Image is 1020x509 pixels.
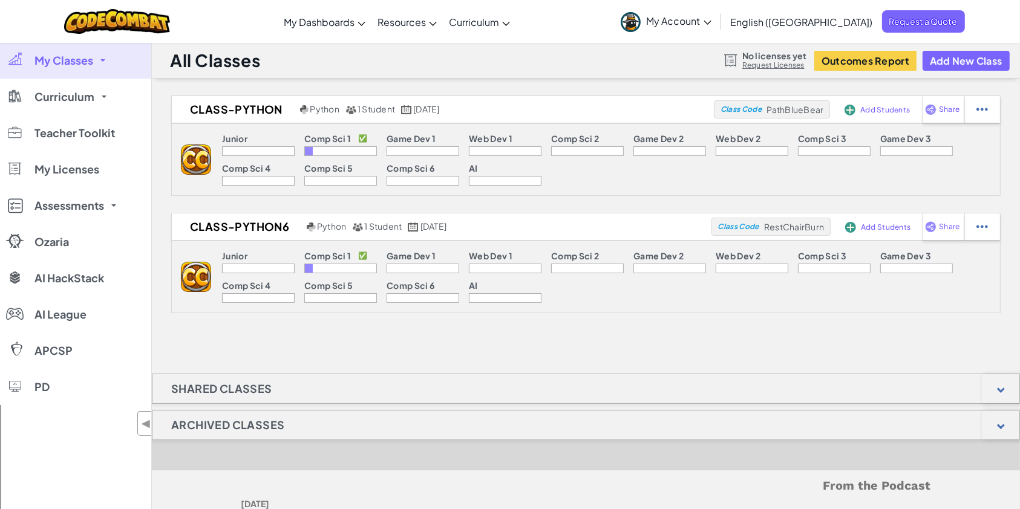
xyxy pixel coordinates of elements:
div: Sort New > Old [5,16,1015,27]
span: English ([GEOGRAPHIC_DATA]) [731,16,873,28]
div: Delete [5,37,1015,48]
button: Add New Class [923,51,1010,71]
div: Sort A > Z [5,5,1015,16]
span: AI League [34,309,87,320]
div: Rename [5,70,1015,81]
a: Request Licenses [742,60,806,70]
span: Resources [378,16,426,28]
div: Move To ... [5,81,1015,92]
span: No licenses yet [742,51,806,60]
span: Curriculum [34,91,94,102]
div: Sign out [5,59,1015,70]
span: Curriculum [449,16,499,28]
span: AI HackStack [34,273,104,284]
span: Assessments [34,200,104,211]
img: CodeCombat logo [64,9,170,34]
button: Outcomes Report [814,51,917,71]
span: My Dashboards [284,16,355,28]
a: Curriculum [443,5,516,38]
a: English ([GEOGRAPHIC_DATA]) [725,5,879,38]
a: My Dashboards [278,5,371,38]
div: Options [5,48,1015,59]
a: Request a Quote [882,10,965,33]
div: Move To ... [5,27,1015,37]
span: My Account [647,15,711,27]
a: Resources [371,5,443,38]
span: My Licenses [34,164,99,175]
h1: All Classes [170,49,260,72]
span: Teacher Toolkit [34,128,115,138]
span: Ozaria [34,236,69,247]
img: avatar [621,12,641,32]
a: My Account [615,2,718,41]
span: ◀ [141,415,151,432]
span: My Classes [34,55,93,66]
